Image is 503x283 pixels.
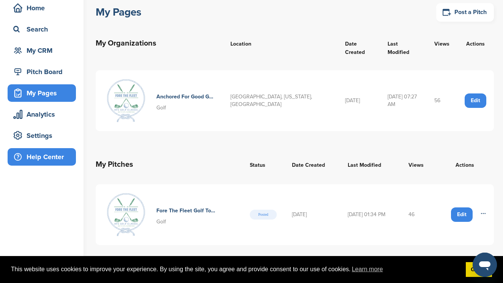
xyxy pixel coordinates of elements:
a: Search [8,21,76,38]
a: Settings [8,127,76,144]
a: My CRM [8,42,76,59]
th: Date Created [284,151,340,178]
a: Post a Pitch [436,3,494,22]
td: [DATE] [284,184,340,245]
a: Fore the fleet golf classic logo 3 Anchored For Good Golf Tournament – [GEOGRAPHIC_DATA], [GEOGRA... [103,78,215,123]
span: This website uses cookies to improve your experience. By using the site, you agree and provide co... [11,264,460,275]
a: My Pages [8,84,76,102]
a: Pitch Board [8,63,76,81]
th: Actions [457,30,494,64]
h1: My Pages [96,5,141,19]
div: Settings [11,129,76,142]
a: Edit [451,207,473,222]
span: Posted [250,210,277,220]
td: [GEOGRAPHIC_DATA], [US_STATE], [GEOGRAPHIC_DATA] [223,70,337,131]
div: My Pages [11,86,76,100]
h4: Anchored For Good Golf Tournament – [GEOGRAPHIC_DATA], [GEOGRAPHIC_DATA] [156,93,215,101]
th: My Organizations [96,30,223,64]
th: Date Created [337,30,380,64]
th: Views [401,151,436,178]
div: Analytics [11,108,76,121]
a: dismiss cookie message [466,262,492,277]
th: Views [427,30,457,64]
div: Search [11,22,76,36]
img: Fore the fleet golf classic logo 3 [103,192,149,237]
div: Pitch Board [11,65,76,79]
td: 46 [401,184,436,245]
span: Golf [156,218,166,225]
iframe: Button to launch messaging window [473,253,497,277]
td: [DATE] [337,70,380,131]
a: Fore the fleet golf classic logo 3 Fore The Fleet Golf Tournament – Supporting Naval Aviation Fam... [103,192,235,237]
a: Help Center [8,148,76,166]
th: Status [242,151,284,178]
a: Edit [465,93,486,108]
div: My CRM [11,44,76,57]
th: My Pitches [96,151,242,178]
th: Last Modified [340,151,401,178]
span: Golf [156,104,166,111]
div: Home [11,1,76,15]
th: Actions [436,151,494,178]
th: Location [223,30,337,64]
td: [DATE] 07:27 AM [380,70,427,131]
td: [DATE] 01:34 PM [340,184,401,245]
a: Analytics [8,106,76,123]
a: learn more about cookies [351,264,384,275]
img: Fore the fleet golf classic logo 3 [103,78,149,123]
td: 56 [427,70,457,131]
div: Help Center [11,150,76,164]
h4: Fore The Fleet Golf Tournament – Supporting Naval Aviation Families Facing [MEDICAL_DATA] [156,207,215,215]
th: Last Modified [380,30,427,64]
